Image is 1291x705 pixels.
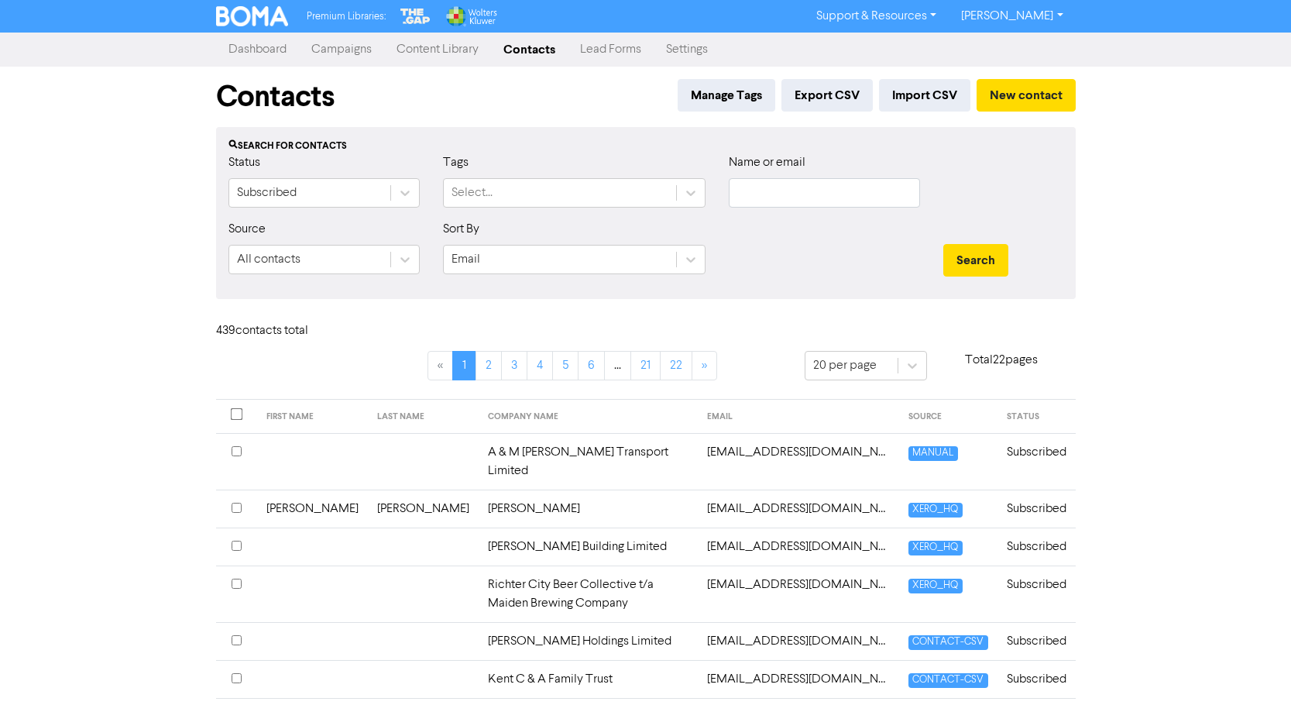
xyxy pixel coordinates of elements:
[257,400,368,434] th: FIRST NAME
[384,34,491,65] a: Content Library
[997,622,1076,660] td: Subscribed
[501,351,527,380] a: Page 3
[527,351,553,380] a: Page 4
[908,635,987,650] span: CONTACT-CSV
[908,541,962,555] span: XERO_HQ
[578,351,605,380] a: Page 6
[630,351,661,380] a: Page 21
[899,400,997,434] th: SOURCE
[443,153,469,172] label: Tags
[997,490,1076,528] td: Subscribed
[698,400,899,434] th: EMAIL
[479,566,699,622] td: Richter City Beer Collective t/a Maiden Brewing Company
[692,351,717,380] a: »
[977,79,1076,112] button: New contact
[698,660,899,698] td: ackent@xtra.co.nz
[949,4,1075,29] a: [PERSON_NAME]
[781,79,873,112] button: Export CSV
[804,4,949,29] a: Support & Resources
[479,528,699,566] td: [PERSON_NAME] Building Limited
[698,433,899,490] td: aandmdaniel@xtra.co.nz
[479,622,699,660] td: [PERSON_NAME] Holdings Limited
[216,6,289,26] img: BOMA Logo
[552,351,579,380] a: Page 5
[813,356,877,375] div: 20 per page
[398,6,432,26] img: The Gap
[698,622,899,660] td: accounts@synergyfitness.co.nz
[216,34,299,65] a: Dashboard
[216,324,340,339] h6: 439 contact s total
[476,351,502,380] a: Page 2
[678,79,775,112] button: Manage Tags
[237,184,297,202] div: Subscribed
[452,184,493,202] div: Select...
[479,400,699,434] th: COMPANY NAME
[997,433,1076,490] td: Subscribed
[299,34,384,65] a: Campaigns
[997,660,1076,698] td: Subscribed
[943,244,1008,277] button: Search
[443,220,479,239] label: Sort By
[908,446,957,461] span: MANUAL
[997,528,1076,566] td: Subscribed
[257,490,368,528] td: [PERSON_NAME]
[237,250,300,269] div: All contacts
[698,490,899,528] td: ablecollective@gmail.com
[491,34,568,65] a: Contacts
[654,34,720,65] a: Settings
[452,250,480,269] div: Email
[879,79,970,112] button: Import CSV
[479,490,699,528] td: [PERSON_NAME]
[927,351,1076,370] p: Total 22 pages
[568,34,654,65] a: Lead Forms
[660,351,692,380] a: Page 22
[368,400,479,434] th: LAST NAME
[908,579,962,593] span: XERO_HQ
[479,660,699,698] td: Kent C & A Family Trust
[698,528,899,566] td: accounts@dpbuilding.co.nz
[729,153,805,172] label: Name or email
[997,566,1076,622] td: Subscribed
[228,153,260,172] label: Status
[368,490,479,528] td: [PERSON_NAME]
[997,400,1076,434] th: STATUS
[307,12,386,22] span: Premium Libraries:
[216,79,335,115] h1: Contacts
[698,566,899,622] td: accounts@maidenbrewing.co.nz
[479,433,699,490] td: A & M [PERSON_NAME] Transport Limited
[445,6,497,26] img: Wolters Kluwer
[228,220,266,239] label: Source
[908,673,987,688] span: CONTACT-CSV
[452,351,476,380] a: Page 1 is your current page
[228,139,1063,153] div: Search for contacts
[908,503,962,518] span: XERO_HQ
